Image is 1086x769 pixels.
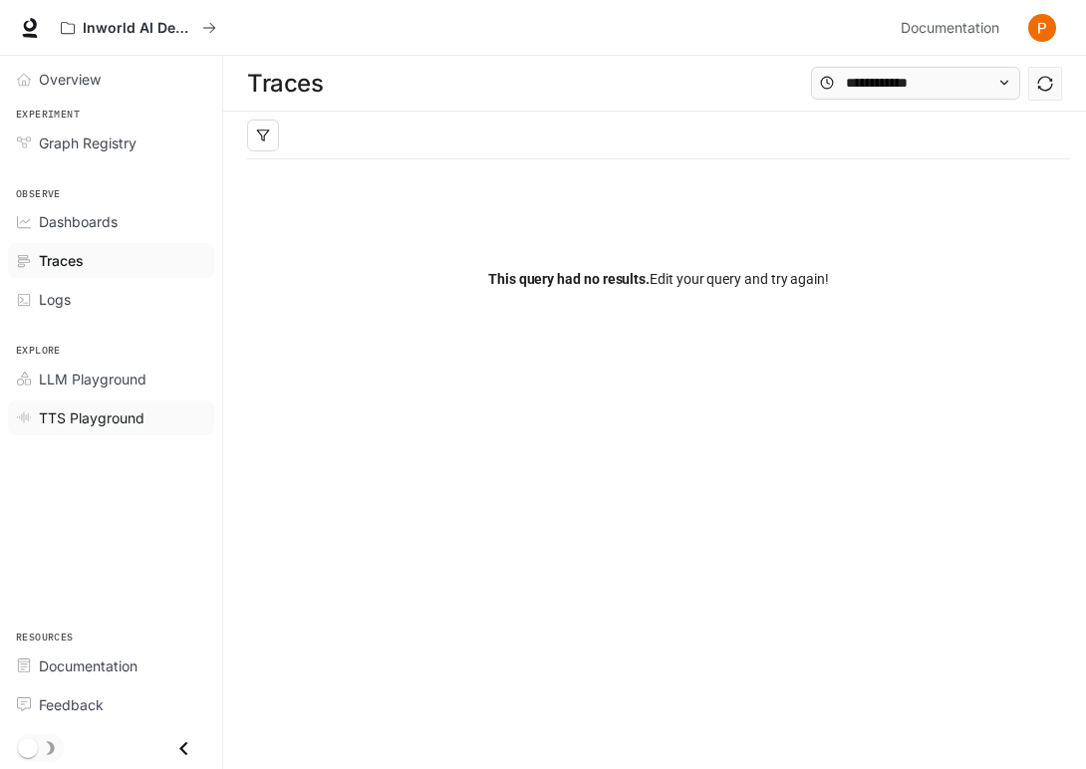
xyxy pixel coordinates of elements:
[39,655,137,676] span: Documentation
[8,282,214,317] a: Logs
[488,271,650,287] span: This query had no results.
[1037,76,1053,92] span: sync
[8,400,214,435] a: TTS Playground
[8,687,214,722] a: Feedback
[8,243,214,278] a: Traces
[83,20,194,37] p: Inworld AI Demos
[39,69,101,90] span: Overview
[247,64,323,104] h1: Traces
[901,16,999,41] span: Documentation
[893,8,1014,48] a: Documentation
[52,8,225,48] button: All workspaces
[39,407,144,428] span: TTS Playground
[1028,14,1056,42] img: User avatar
[39,250,84,271] span: Traces
[39,369,146,389] span: LLM Playground
[8,62,214,97] a: Overview
[18,736,38,758] span: Dark mode toggle
[39,132,136,153] span: Graph Registry
[8,648,214,683] a: Documentation
[39,289,71,310] span: Logs
[8,204,214,239] a: Dashboards
[488,268,829,290] span: Edit your query and try again!
[39,211,118,232] span: Dashboards
[39,694,104,715] span: Feedback
[161,728,206,769] button: Close drawer
[8,362,214,396] a: LLM Playground
[8,126,214,160] a: Graph Registry
[1022,8,1062,48] button: User avatar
